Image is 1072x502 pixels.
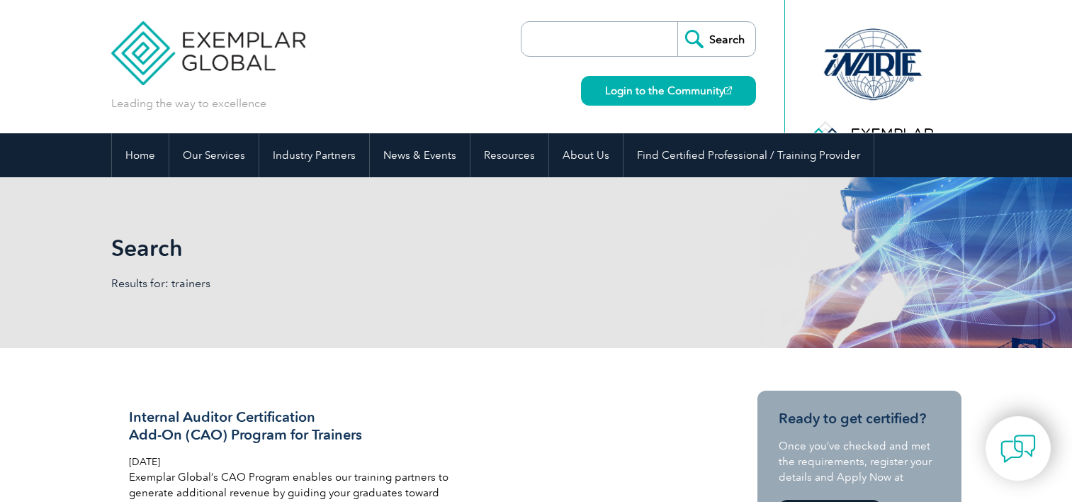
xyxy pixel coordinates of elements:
[129,456,160,468] span: [DATE]
[129,408,465,444] h3: Internal Auditor Certification Add-On (CAO) Program for Trainers
[1000,431,1036,467] img: contact-chat.png
[724,87,732,94] img: open_square.png
[111,276,536,291] p: Results for: trainers
[169,133,259,177] a: Our Services
[112,133,169,177] a: Home
[549,133,623,177] a: About Us
[581,76,756,106] a: Login to the Community
[370,133,470,177] a: News & Events
[111,96,266,111] p: Leading the way to excellence
[779,410,940,428] h3: Ready to get certified?
[111,234,655,262] h1: Search
[259,133,369,177] a: Industry Partners
[470,133,548,177] a: Resources
[779,438,940,485] p: Once you’ve checked and met the requirements, register your details and Apply Now at
[624,133,874,177] a: Find Certified Professional / Training Provider
[677,22,755,56] input: Search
